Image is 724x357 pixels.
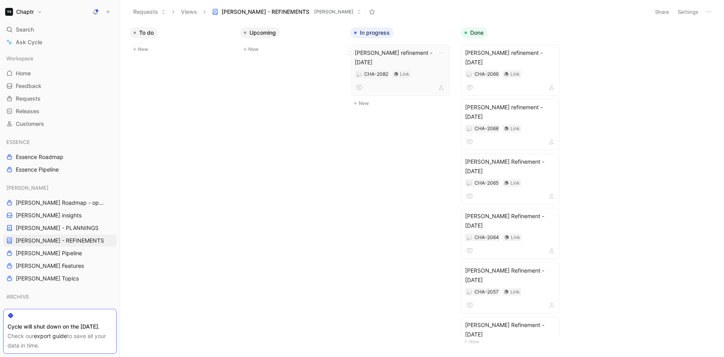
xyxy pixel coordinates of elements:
[465,157,556,176] span: [PERSON_NAME] Refinement - [DATE]
[3,291,117,305] div: ARCHIVE
[16,120,44,128] span: Customers
[351,45,450,96] a: [PERSON_NAME] refinement - [DATE]Link
[465,211,556,230] span: [PERSON_NAME] Refinement - [DATE]
[16,107,39,115] span: Releases
[3,80,117,92] a: Feedback
[7,322,112,331] div: Cycle will shut down on the [DATE].
[467,126,472,131] button: 💬
[510,179,520,187] div: Link
[16,69,31,77] span: Home
[139,29,154,37] span: To do
[127,24,237,58] div: To doNew
[3,164,117,176] a: Essence Pipeline
[461,337,565,346] button: New
[462,153,560,205] a: [PERSON_NAME] Refinement - [DATE]Link
[6,54,34,62] span: Workspace
[7,331,112,350] div: Check our to save all your data in time.
[16,95,41,103] span: Requests
[240,45,344,54] button: New
[651,6,673,17] button: Share
[364,70,388,78] div: CHA-2082
[467,289,472,295] button: 💬
[34,333,67,339] a: export guide
[461,27,488,38] button: Done
[3,6,44,17] button: ChaptrChaptr
[16,262,84,270] span: [PERSON_NAME] Features
[510,125,520,133] div: Link
[3,52,117,64] div: Workspace
[475,125,499,133] div: CHA-2068
[465,48,556,67] span: [PERSON_NAME] refinement - [DATE]
[3,24,117,36] div: Search
[237,24,347,58] div: UpcomingNew
[16,224,99,232] span: [PERSON_NAME] - PLANNINGS
[356,71,362,77] button: 💬
[16,153,63,161] span: Essence Roadmap
[314,8,354,16] span: [PERSON_NAME]
[240,27,280,38] button: Upcoming
[130,27,158,38] button: To do
[16,8,34,15] h1: Chaptr
[467,181,472,186] img: 💬
[16,199,107,207] span: [PERSON_NAME] Roadmap - open items
[3,209,117,221] a: [PERSON_NAME] insights
[467,236,472,240] img: 💬
[475,288,499,296] div: CHA-2057
[6,184,48,192] span: [PERSON_NAME]
[3,105,117,117] a: Releases
[3,260,117,272] a: [PERSON_NAME] Features
[467,71,472,77] button: 💬
[465,266,556,285] span: [PERSON_NAME] Refinement - [DATE]
[674,6,702,17] button: Settings
[3,136,117,148] div: ESSENCE
[16,82,41,90] span: Feedback
[475,234,499,241] div: CHA-2064
[130,6,169,18] button: Requests
[465,320,556,339] span: [PERSON_NAME] Refinement - [DATE]
[458,24,568,350] div: DoneNew
[6,308,18,316] span: NOA
[357,72,361,77] img: 💬
[465,103,556,121] span: [PERSON_NAME] refinement - [DATE]
[400,70,409,78] div: Link
[511,234,520,241] div: Link
[3,151,117,163] a: Essence Roadmap
[3,182,117,284] div: [PERSON_NAME][PERSON_NAME] Roadmap - open items[PERSON_NAME] insights[PERSON_NAME] - PLANNINGS[PE...
[16,275,79,282] span: [PERSON_NAME] Topics
[177,6,201,18] button: Views
[16,211,82,219] span: [PERSON_NAME] insights
[130,45,234,54] button: New
[467,72,472,77] img: 💬
[347,24,458,112] div: In progressNew
[3,182,117,194] div: [PERSON_NAME]
[467,290,472,295] img: 💬
[3,306,117,320] div: NOA
[3,222,117,234] a: [PERSON_NAME] - PLANNINGS
[3,306,117,318] div: NOA
[3,36,117,48] a: Ask Cycle
[355,48,446,67] span: [PERSON_NAME] refinement - [DATE]
[350,99,454,108] button: New
[462,45,560,96] a: [PERSON_NAME] refinement - [DATE]Link
[221,8,309,16] span: [PERSON_NAME] - REFINEMENTS
[3,93,117,105] a: Requests
[467,127,472,131] img: 💬
[16,166,59,174] span: Essence Pipeline
[475,70,499,78] div: CHA-2069
[510,70,520,78] div: Link
[16,37,42,47] span: Ask Cycle
[462,99,560,150] a: [PERSON_NAME] refinement - [DATE]Link
[16,237,104,245] span: [PERSON_NAME] - REFINEMENTS
[3,247,117,259] a: [PERSON_NAME] Pipeline
[3,235,117,247] a: [PERSON_NAME] - REFINEMENTS
[510,288,520,296] div: Link
[3,118,117,130] a: Customers
[470,29,484,37] span: Done
[467,180,472,186] button: 💬
[16,25,34,34] span: Search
